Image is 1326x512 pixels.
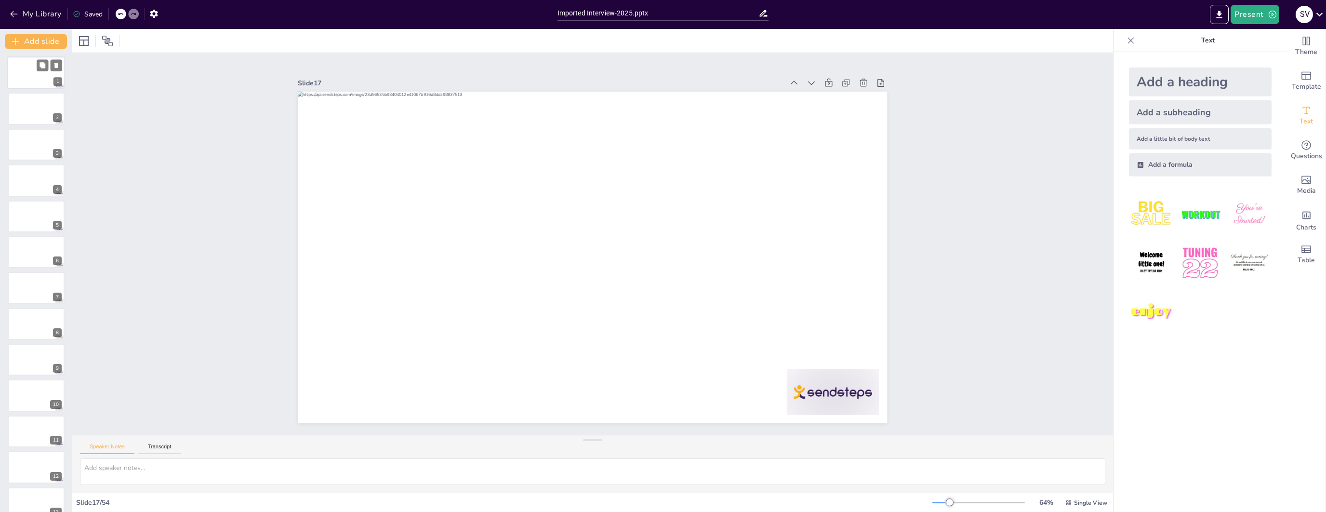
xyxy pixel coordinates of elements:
div: 5 [8,201,65,232]
div: 8 [8,308,65,340]
div: 2 [8,93,65,124]
div: 2 [53,113,62,122]
img: 7.jpeg [1129,290,1174,335]
div: Add a heading [1129,67,1272,96]
span: Questions [1291,151,1322,162]
img: 2.jpeg [1178,192,1222,237]
div: 5 [53,221,62,229]
div: 10 [50,400,62,409]
div: Add charts and graphs [1287,202,1326,237]
div: 1 [53,78,62,86]
div: 11 [8,416,65,447]
div: 9 [53,364,62,373]
div: Add text boxes [1287,98,1326,133]
div: Add ready made slides [1287,64,1326,98]
img: 5.jpeg [1178,241,1222,285]
span: Text [1299,116,1313,127]
input: Insert title [557,6,759,20]
div: Add a little bit of body text [1129,128,1272,149]
div: 3 [53,149,62,158]
img: 4.jpeg [1129,241,1174,285]
p: Text [1139,29,1277,52]
div: 4 [53,185,62,194]
div: Change the overall theme [1287,29,1326,64]
button: Duplicate Slide [37,59,48,71]
div: 64 % [1034,498,1058,507]
img: 6.jpeg [1227,241,1272,285]
img: 3.jpeg [1227,192,1272,237]
div: 7 [53,293,62,301]
div: 10 [8,379,65,411]
div: Layout [76,33,92,49]
span: Charts [1296,222,1316,233]
div: 1 [7,56,65,89]
div: 9 [8,344,65,376]
button: My Library [7,6,66,22]
span: Table [1298,255,1315,266]
div: 4 [8,164,65,196]
button: Transcript [138,444,181,454]
div: Saved [73,10,103,19]
div: Add a subheading [1129,100,1272,124]
img: 1.jpeg [1129,192,1174,237]
div: 6 [53,256,62,265]
button: Add slide [5,34,67,49]
div: 3 [8,129,65,161]
div: Get real-time input from your audience [1287,133,1326,168]
button: S V [1296,5,1313,24]
div: 8 [53,328,62,337]
div: Add a table [1287,237,1326,272]
div: 6 [8,236,65,268]
span: Template [1292,81,1321,92]
span: Theme [1295,47,1317,57]
span: Single View [1074,499,1107,507]
button: Speaker Notes [80,444,134,454]
span: Media [1297,186,1316,196]
div: Add a formula [1129,153,1272,176]
div: Add images, graphics, shapes or video [1287,168,1326,202]
div: S V [1296,6,1313,23]
button: Delete Slide [51,59,62,71]
div: 12 [50,472,62,481]
span: Position [102,35,113,47]
div: 12 [8,451,65,483]
button: Export to PowerPoint [1210,5,1229,24]
div: Slide 17 / 54 [76,498,932,507]
button: Present [1231,5,1279,24]
div: 11 [50,436,62,445]
div: 7 [8,272,65,304]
